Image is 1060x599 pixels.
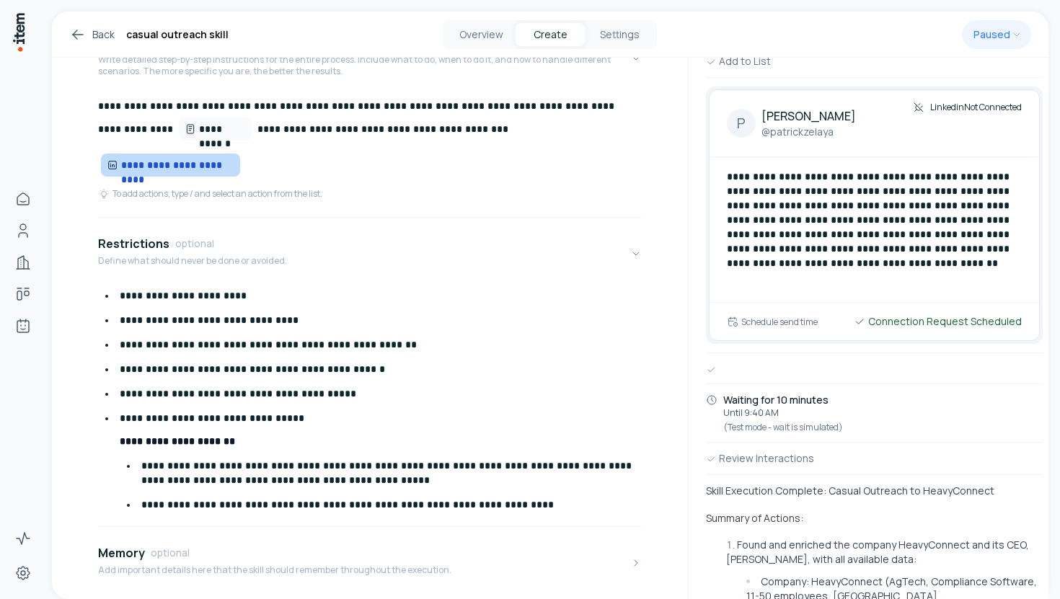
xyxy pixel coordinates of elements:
[930,102,1022,113] span: Linkedin Not Connected
[9,559,37,587] a: Settings
[98,564,451,576] p: Add important details here that the skill should remember throughout the execution.
[706,511,1043,525] p: Summary of Actions:
[98,188,322,200] div: To add actions, type / and select an action from the list.
[446,23,516,46] button: Overview
[98,223,642,284] button: RestrictionsoptionalDefine what should never be done or avoided.
[726,538,1029,566] p: Found and enriched the company HeavyConnect and its CEO, [PERSON_NAME], with all available data:
[126,26,229,43] h1: casual outreach skill
[706,484,1043,498] p: Skill Execution Complete: Casual Outreach to HeavyConnect
[98,533,642,593] button: MemoryoptionalAdd important details here that the skill should remember throughout the execution.
[761,107,856,125] h4: [PERSON_NAME]
[9,248,37,277] a: Companies
[516,23,585,46] button: Create
[98,22,642,94] button: InstructionsWrite detailed step-by-step instructions for the entire process. Include what to do, ...
[9,524,37,553] a: Activity
[761,125,856,139] a: @patrickzelaya
[706,451,1043,466] div: Review Interactions
[69,26,115,43] a: Back
[9,216,37,245] a: People
[723,393,843,407] span: Waiting for 10 minutes
[98,235,169,252] h4: Restrictions
[175,236,214,251] span: optional
[9,311,37,340] a: Agents
[9,280,37,309] a: Deals
[151,546,190,560] span: optional
[98,255,287,267] p: Define what should never be done or avoided.
[12,12,26,53] img: Item Brain Logo
[706,54,1043,68] div: Add to List
[723,407,843,419] span: Until 9:40 AM
[741,316,818,328] h6: Schedule send time
[868,314,1022,329] span: Connection Request Scheduled
[98,94,642,211] div: InstructionsWrite detailed step-by-step instructions for the entire process. Include what to do, ...
[585,23,654,46] button: Settings
[727,109,756,138] div: P
[723,422,843,433] span: (Test mode - wait is simulated)
[98,54,630,77] p: Write detailed step-by-step instructions for the entire process. Include what to do, when to do i...
[98,544,145,562] h4: Memory
[98,284,642,520] div: RestrictionsoptionalDefine what should never be done or avoided.
[9,185,37,213] a: Home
